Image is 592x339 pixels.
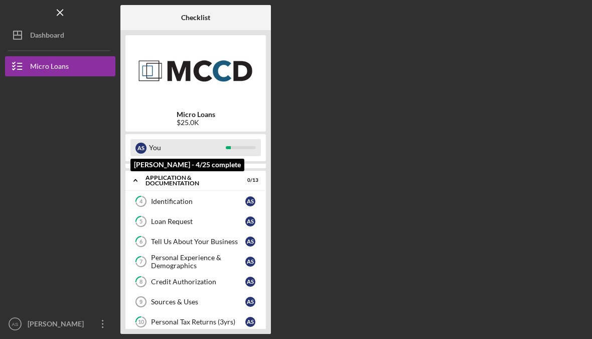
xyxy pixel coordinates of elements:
[130,312,261,332] a: 10Personal Tax Returns (3yrs)AS
[125,40,266,100] img: Product logo
[245,237,255,247] div: A S
[5,314,115,334] button: AS[PERSON_NAME]
[245,317,255,327] div: A S
[240,177,258,183] div: 0 / 13
[139,218,142,225] tspan: 5
[5,56,115,76] button: Micro Loans
[151,254,245,270] div: Personal Experience & Demographics
[139,198,143,205] tspan: 4
[130,292,261,312] a: 9Sources & UsesAS
[145,175,233,186] div: Application & Documentation
[177,110,215,119] b: Micro Loans
[30,25,64,48] div: Dashboard
[139,259,143,265] tspan: 7
[151,238,245,246] div: Tell Us About Your Business
[245,277,255,287] div: A S
[25,314,90,336] div: [PERSON_NAME]
[151,278,245,286] div: Credit Authorization
[245,196,255,206] div: A S
[181,14,210,22] b: Checklist
[139,299,142,305] tspan: 9
[151,298,245,306] div: Sources & Uses
[139,279,142,285] tspan: 8
[245,216,255,227] div: A S
[139,239,143,245] tspan: 6
[151,318,245,326] div: Personal Tax Returns (3yrs)
[130,191,261,211] a: 4IdentificationAS
[245,297,255,307] div: A S
[149,139,226,156] div: You
[151,217,245,225] div: Loan Request
[30,56,69,79] div: Micro Loans
[5,25,115,45] button: Dashboard
[245,257,255,267] div: A S
[151,197,245,205] div: Identification
[130,232,261,252] a: 6Tell Us About Your BusinessAS
[138,319,144,325] tspan: 10
[135,143,146,154] div: A S
[130,272,261,292] a: 8Credit AuthorizationAS
[130,211,261,232] a: 5Loan RequestAS
[177,119,215,127] div: $25.0K
[12,321,19,327] text: AS
[130,252,261,272] a: 7Personal Experience & DemographicsAS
